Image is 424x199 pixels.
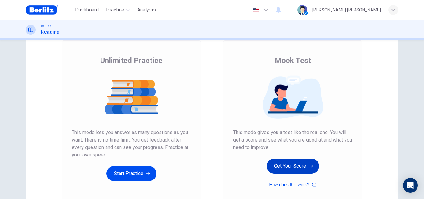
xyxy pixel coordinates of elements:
span: Analysis [137,6,156,14]
div: [PERSON_NAME] [PERSON_NAME] [312,6,381,14]
span: Dashboard [75,6,99,14]
button: Get Your Score [267,159,319,174]
span: This mode gives you a test like the real one. You will get a score and see what you are good at a... [233,129,352,151]
div: Open Intercom Messenger [403,178,418,193]
button: Practice [104,4,132,16]
button: Dashboard [73,4,101,16]
button: Start Practice [106,166,156,181]
a: Berlitz Brasil logo [26,4,73,16]
span: TOEFL® [41,24,51,28]
span: Unlimited Practice [100,56,162,66]
img: Profile picture [297,5,307,15]
button: Analysis [135,4,158,16]
span: Mock Test [275,56,311,66]
img: en [252,8,260,12]
span: This mode lets you answer as many questions as you want. There is no time limit. You get feedback... [72,129,191,159]
h1: Reading [41,28,60,36]
span: Practice [106,6,124,14]
img: Berlitz Brasil logo [26,4,58,16]
button: How does this work? [269,181,316,188]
